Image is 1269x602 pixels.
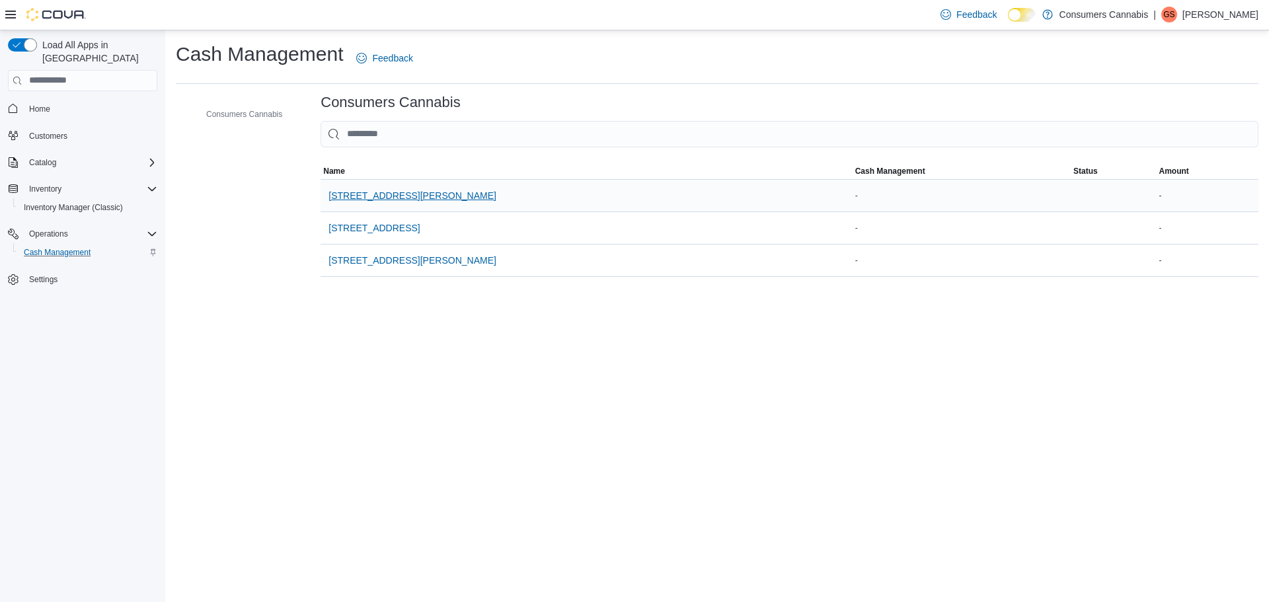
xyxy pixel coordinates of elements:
button: Cash Management [13,243,163,262]
button: Consumers Cannabis [188,106,288,122]
span: Catalog [29,157,56,168]
button: Cash Management [853,163,1071,179]
span: Customers [24,128,157,144]
h1: Cash Management [176,41,343,67]
button: Inventory [24,181,67,197]
span: Consumers Cannabis [206,109,282,120]
span: Home [29,104,50,114]
span: Settings [24,271,157,287]
button: Operations [24,226,73,242]
span: Customers [29,131,67,141]
button: [STREET_ADDRESS][PERSON_NAME] [323,247,502,274]
div: - [853,252,1071,268]
span: Inventory Manager (Classic) [24,202,123,213]
span: Feedback [372,52,412,65]
div: - [1156,252,1258,268]
span: Inventory [24,181,157,197]
div: - [1156,188,1258,204]
button: [STREET_ADDRESS] [323,215,425,241]
span: Home [24,100,157,117]
button: Catalog [24,155,61,170]
img: Cova [26,8,86,21]
button: Amount [1156,163,1258,179]
a: Inventory Manager (Classic) [19,200,128,215]
span: Inventory [29,184,61,194]
p: Consumers Cannabis [1059,7,1149,22]
p: | [1153,7,1156,22]
span: Operations [24,226,157,242]
a: Cash Management [19,245,96,260]
span: Name [323,166,345,176]
a: Feedback [351,45,418,71]
button: Settings [3,270,163,289]
button: Catalog [3,153,163,172]
button: Name [321,163,852,179]
div: - [853,188,1071,204]
input: This is a search bar. As you type, the results lower in the page will automatically filter. [321,121,1258,147]
button: Operations [3,225,163,243]
span: Amount [1159,166,1188,176]
button: [STREET_ADDRESS][PERSON_NAME] [323,182,502,209]
span: Catalog [24,155,157,170]
div: - [853,220,1071,236]
span: Settings [29,274,58,285]
button: Customers [3,126,163,145]
a: Home [24,101,56,117]
div: Giovanni Siciliano [1161,7,1177,22]
p: [PERSON_NAME] [1182,7,1258,22]
h3: Consumers Cannabis [321,94,460,110]
button: Inventory [3,180,163,198]
span: Cash Management [24,247,91,258]
a: Settings [24,272,63,287]
span: [STREET_ADDRESS] [328,221,420,235]
button: Status [1071,163,1156,179]
span: Inventory Manager (Classic) [19,200,157,215]
span: Feedback [956,8,997,21]
a: Customers [24,128,73,144]
span: [STREET_ADDRESS][PERSON_NAME] [328,189,496,202]
a: Feedback [935,1,1002,28]
button: Inventory Manager (Classic) [13,198,163,217]
span: Load All Apps in [GEOGRAPHIC_DATA] [37,38,157,65]
span: [STREET_ADDRESS][PERSON_NAME] [328,254,496,267]
span: Status [1073,166,1098,176]
span: Cash Management [19,245,157,260]
nav: Complex example [8,94,157,324]
span: GS [1163,7,1174,22]
span: Operations [29,229,68,239]
span: Cash Management [855,166,925,176]
div: - [1156,220,1258,236]
button: Home [3,99,163,118]
input: Dark Mode [1008,8,1036,22]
